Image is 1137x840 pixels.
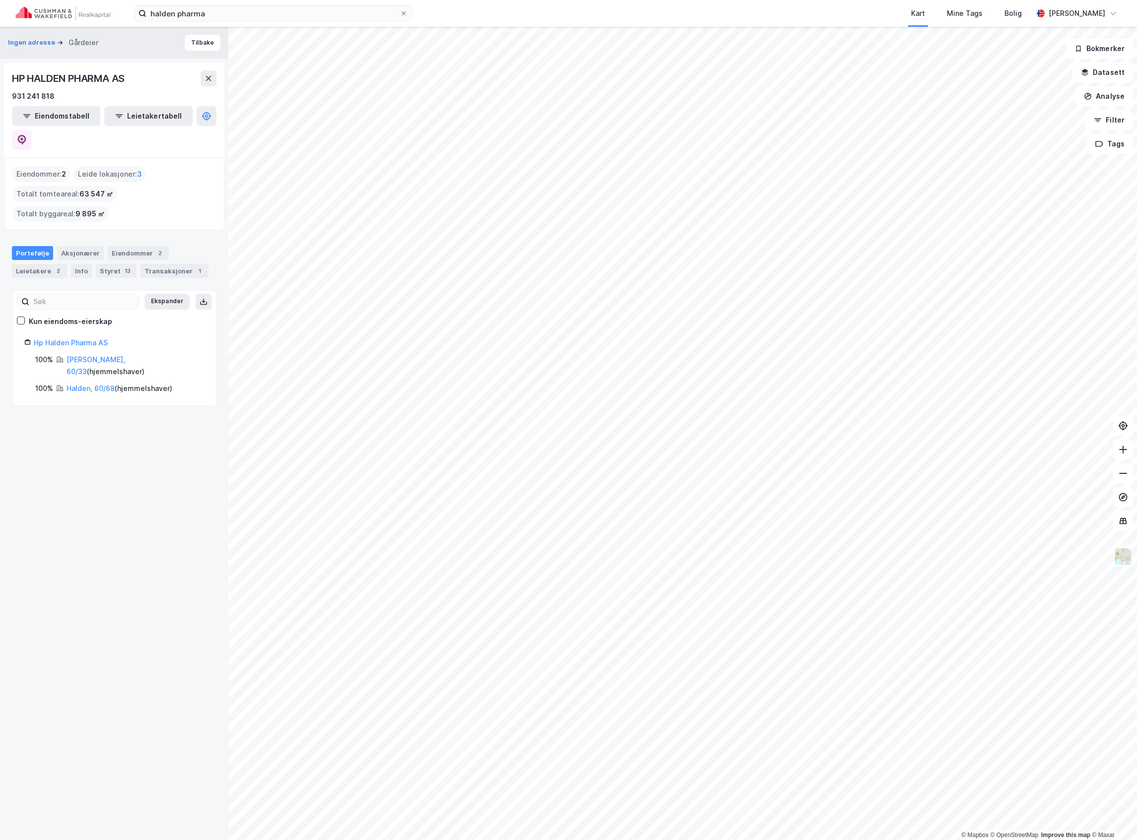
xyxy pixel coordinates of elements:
div: Gårdeier [69,37,98,49]
button: Eiendomstabell [12,106,100,126]
a: OpenStreetMap [991,832,1039,839]
span: 2 [62,168,66,180]
div: [PERSON_NAME] [1049,7,1105,19]
button: Bokmerker [1066,39,1133,59]
div: Kun eiendoms-eierskap [29,316,112,327]
div: Totalt tomteareal : [12,186,117,202]
span: 9 895 ㎡ [75,208,105,220]
div: Kart [911,7,925,19]
div: Aksjonærer [57,246,104,260]
a: Improve this map [1041,832,1090,839]
div: ( hjemmelshaver ) [67,354,204,378]
button: Analyse [1075,86,1133,106]
div: Leide lokasjoner : [74,166,146,182]
div: 100% [35,383,53,394]
a: Halden, 60/68 [67,384,115,392]
div: Eiendommer : [12,166,70,182]
span: 63 547 ㎡ [79,188,113,200]
a: [PERSON_NAME], 60/33 [67,355,125,376]
img: cushman-wakefield-realkapital-logo.202ea83816669bd177139c58696a8fa1.svg [16,6,110,20]
button: Ingen adresse [8,38,57,48]
input: Søk [29,294,138,309]
iframe: Chat Widget [1087,792,1137,840]
img: Z [1114,547,1133,566]
input: Søk på adresse, matrikkel, gårdeiere, leietakere eller personer [146,6,400,21]
div: Portefølje [12,246,53,260]
div: Leietakere [12,264,67,278]
a: Hp Halden Pharma AS [34,338,108,347]
div: Eiendommer [108,246,169,260]
div: Bolig [1004,7,1022,19]
div: Mine Tags [947,7,983,19]
div: Styret [96,264,137,278]
div: 931 241 818 [12,90,55,102]
button: Filter [1085,110,1133,130]
button: Leietakertabell [104,106,193,126]
div: 13 [123,266,133,276]
button: Ekspander [144,294,190,310]
div: Info [71,264,92,278]
a: Mapbox [961,832,989,839]
div: Totalt byggareal : [12,206,109,222]
button: Tilbake [185,35,220,51]
div: 100% [35,354,53,366]
div: HP HALDEN PHARMA AS [12,70,127,86]
button: Datasett [1072,63,1133,82]
div: Kontrollprogram for chat [1087,792,1137,840]
div: 2 [53,266,63,276]
div: 2 [155,248,165,258]
div: Transaksjoner [141,264,209,278]
span: 3 [137,168,142,180]
div: 1 [195,266,205,276]
div: ( hjemmelshaver ) [67,383,172,394]
button: Tags [1087,134,1133,154]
